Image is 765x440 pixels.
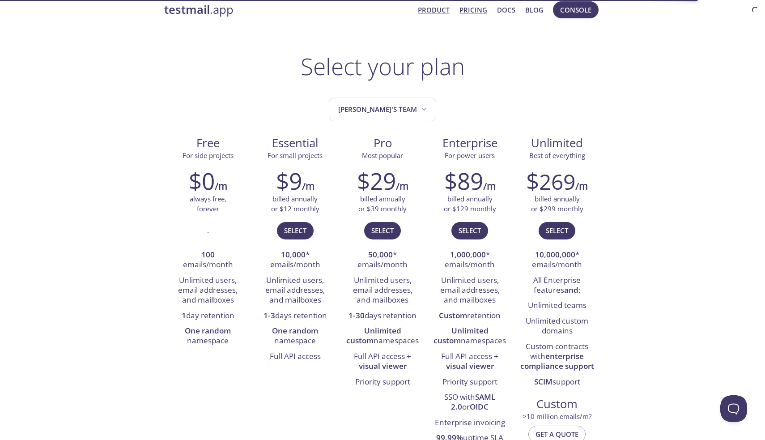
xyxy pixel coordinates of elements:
[201,249,215,260] strong: 100
[546,225,568,236] span: Select
[364,222,401,239] button: Select
[171,308,245,324] li: day retention
[258,273,332,308] li: Unlimited users, email addresses, and mailboxes
[357,167,396,194] h2: $29
[171,248,245,273] li: emails/month
[345,324,419,349] li: namespaces
[553,1,599,18] button: Console
[520,375,594,390] li: support
[531,135,583,151] span: Unlimited
[433,324,507,349] li: namespaces
[520,351,594,371] strong: enterprise compliance support
[302,179,314,194] h6: /m
[433,325,489,346] strong: Unlimited custom
[345,375,419,390] li: Priority support
[329,98,436,121] button: Jean's team
[346,325,401,346] strong: Unlimited custom
[418,4,450,16] a: Product
[258,349,332,364] li: Full API access
[371,225,394,236] span: Select
[276,167,302,194] h2: $9
[539,167,575,196] span: 269
[564,285,578,295] strong: and
[433,390,507,415] li: SSO with or
[164,2,210,17] strong: testmail
[459,4,487,16] a: Pricing
[258,308,332,324] li: days retention
[523,412,591,421] span: > 10 million emails/m?
[281,249,306,260] strong: 10,000
[445,151,495,160] span: For power users
[520,273,594,299] li: All Enterprise features :
[182,310,186,320] strong: 1
[534,376,552,387] strong: SCIM
[529,151,585,160] span: Best of everything
[439,310,467,320] strong: Custom
[171,324,245,349] li: namespace
[720,395,747,422] iframe: Help Scout Beacon - Open
[433,273,507,308] li: Unlimited users, email addresses, and mailboxes
[535,249,575,260] strong: 10,000,000
[185,325,231,336] strong: One random
[525,4,544,16] a: Blog
[560,4,591,16] span: Console
[521,397,594,412] span: Custom
[450,249,486,260] strong: 1,000,000
[345,308,419,324] li: days retention
[433,349,507,375] li: Full API access +
[444,167,483,194] h2: $89
[497,4,515,16] a: Docs
[459,225,481,236] span: Select
[258,248,332,273] li: * emails/month
[301,53,465,80] h1: Select your plan
[520,339,594,375] li: Custom contracts with
[346,136,419,151] span: Pro
[189,167,215,194] h2: $0
[526,167,575,194] h2: $
[396,179,408,194] h6: /m
[263,310,275,320] strong: 1-3
[345,248,419,273] li: * emails/month
[433,136,506,151] span: Enterprise
[433,415,507,431] li: Enterprise invoicing
[535,428,578,440] span: Get a quote
[268,151,323,160] span: For small projects
[348,310,365,320] strong: 1-30
[446,361,494,371] strong: visual viewer
[284,225,306,236] span: Select
[539,222,575,239] button: Select
[451,222,488,239] button: Select
[359,361,407,371] strong: visual viewer
[520,298,594,313] li: Unlimited teams
[433,248,507,273] li: * emails/month
[483,179,496,194] h6: /m
[444,194,496,214] p: billed annually or $129 monthly
[164,2,411,17] a: testmail.app
[171,136,244,151] span: Free
[451,392,495,412] strong: SAML 2.0
[259,136,331,151] span: Essential
[258,324,332,349] li: namespace
[338,103,429,115] span: [PERSON_NAME]'s team
[470,402,489,412] strong: OIDC
[368,249,393,260] strong: 50,000
[183,151,234,160] span: For side projects
[171,273,245,308] li: Unlimited users, email addresses, and mailboxes
[433,308,507,324] li: retention
[362,151,403,160] span: Most popular
[358,194,407,214] p: billed annually or $39 monthly
[271,194,319,214] p: billed annually or $12 monthly
[531,194,583,214] p: billed annually or $299 monthly
[272,325,318,336] strong: One random
[345,349,419,375] li: Full API access +
[575,179,588,194] h6: /m
[215,179,227,194] h6: /m
[190,194,226,214] p: always free, forever
[520,314,594,339] li: Unlimited custom domains
[345,273,419,308] li: Unlimited users, email addresses, and mailboxes
[433,375,507,390] li: Priority support
[277,222,314,239] button: Select
[520,248,594,273] li: * emails/month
